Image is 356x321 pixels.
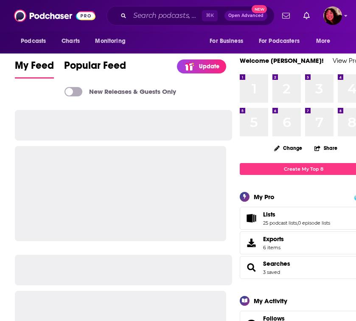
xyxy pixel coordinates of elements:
a: Show notifications dropdown [300,8,313,23]
a: Searches [263,260,290,267]
span: Open Advanced [228,14,263,18]
span: , [297,220,298,226]
span: 6 items [263,245,284,251]
span: Logged in as Kathryn-Musilek [323,6,342,25]
a: Show notifications dropdown [279,8,293,23]
button: open menu [15,33,57,49]
span: ⌘ K [202,10,218,21]
span: More [316,35,331,47]
a: 25 podcast lists [263,220,297,226]
span: For Podcasters [259,35,300,47]
a: Searches [243,262,260,273]
button: open menu [89,33,136,49]
a: 0 episode lists [298,220,330,226]
div: Search podcasts, credits, & more... [107,6,275,25]
a: New Releases & Guests Only [64,87,176,96]
div: My Pro [254,193,275,201]
span: Charts [62,35,80,47]
a: Update [177,59,226,73]
button: Change [269,143,307,153]
span: My Feed [15,59,54,77]
span: Lists [263,211,275,218]
span: For Business [210,35,243,47]
a: Popular Feed [64,59,126,79]
span: Popular Feed [64,59,126,77]
div: My Activity [254,297,287,305]
a: My Feed [15,59,54,79]
span: Exports [243,237,260,249]
input: Search podcasts, credits, & more... [130,9,202,23]
button: Open AdvancedNew [224,11,267,21]
a: Welcome [PERSON_NAME]! [240,56,324,65]
span: Monitoring [95,35,125,47]
a: 3 saved [263,269,280,275]
button: open menu [204,33,254,49]
button: Show profile menu [323,6,342,25]
span: Exports [263,235,284,243]
button: Share [314,140,338,156]
a: Lists [243,212,260,224]
a: Lists [263,211,330,218]
button: open menu [310,33,341,49]
a: Charts [56,33,85,49]
span: New [252,5,267,13]
button: open menu [253,33,312,49]
span: Podcasts [21,35,46,47]
img: Podchaser - Follow, Share and Rate Podcasts [14,8,95,24]
p: Update [199,63,219,70]
img: User Profile [323,6,342,25]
